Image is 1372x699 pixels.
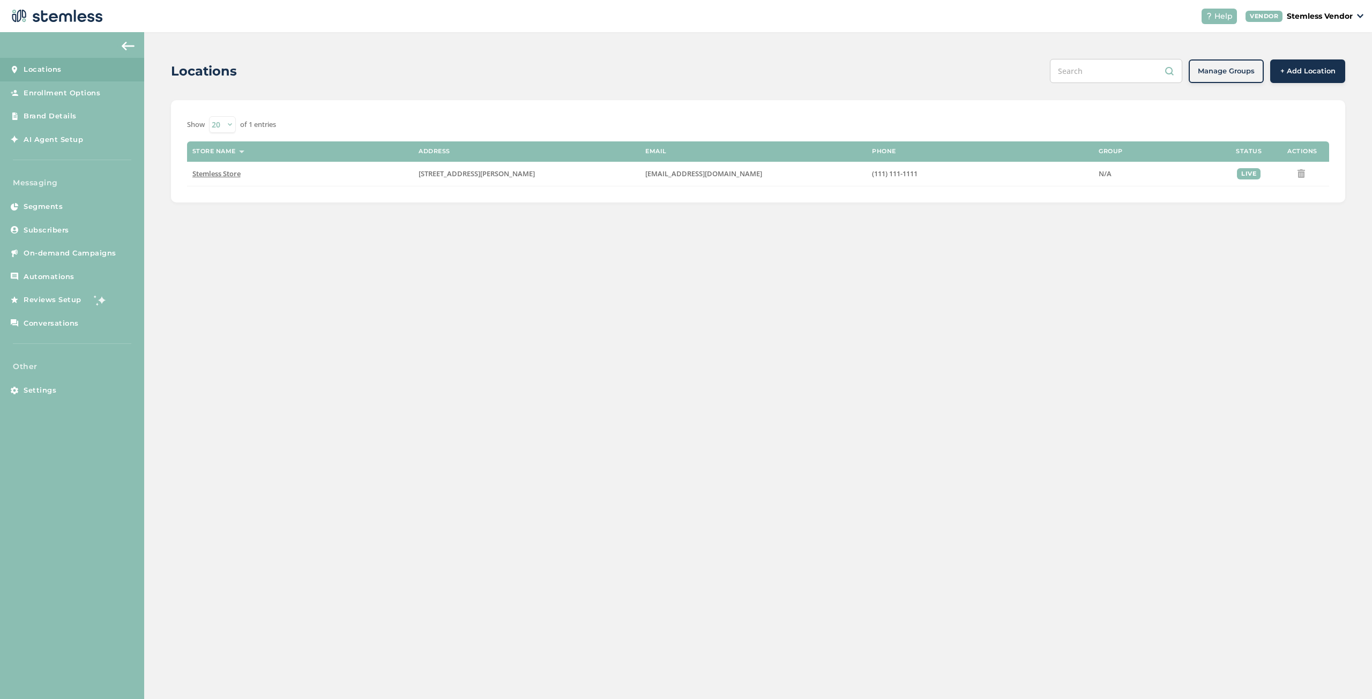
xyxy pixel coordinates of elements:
[419,169,535,178] span: [STREET_ADDRESS][PERSON_NAME]
[419,169,635,178] label: 1254 South Figueroa Street
[1270,59,1345,83] button: + Add Location
[872,148,896,155] label: Phone
[1236,148,1262,155] label: Status
[1189,59,1264,83] button: Manage Groups
[24,385,56,396] span: Settings
[24,64,62,75] span: Locations
[1276,141,1329,162] th: Actions
[1318,648,1372,699] iframe: Chat Widget
[1099,148,1123,155] label: Group
[1198,66,1255,77] span: Manage Groups
[645,169,861,178] label: backend@stemless.co
[1214,11,1233,22] span: Help
[24,201,63,212] span: Segments
[1287,11,1353,22] p: Stemless Vendor
[192,169,408,178] label: Stemless Store
[872,169,918,178] span: (111) 111-1111
[24,295,81,305] span: Reviews Setup
[24,318,79,329] span: Conversations
[24,248,116,259] span: On-demand Campaigns
[240,119,276,130] label: of 1 entries
[239,151,244,153] img: icon-sort-1e1d7615.svg
[171,62,237,81] h2: Locations
[187,119,205,130] label: Show
[24,111,77,122] span: Brand Details
[192,169,241,178] span: Stemless Store
[645,148,667,155] label: Email
[1357,14,1363,18] img: icon_down-arrow-small-66adaf34.svg
[192,148,236,155] label: Store name
[419,148,450,155] label: Address
[122,42,135,50] img: icon-arrow-back-accent-c549486e.svg
[645,169,762,178] span: [EMAIL_ADDRESS][DOMAIN_NAME]
[9,5,103,27] img: logo-dark-0685b13c.svg
[1280,66,1336,77] span: + Add Location
[872,169,1088,178] label: (111) 111-1111
[1237,168,1261,179] div: live
[24,134,83,145] span: AI Agent Setup
[24,88,100,99] span: Enrollment Options
[24,272,74,282] span: Automations
[1099,169,1217,178] label: N/A
[1246,11,1282,22] div: VENDOR
[90,289,111,311] img: glitter-stars-b7820f95.gif
[1050,59,1182,83] input: Search
[24,225,69,236] span: Subscribers
[1206,13,1212,19] img: icon-help-white-03924b79.svg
